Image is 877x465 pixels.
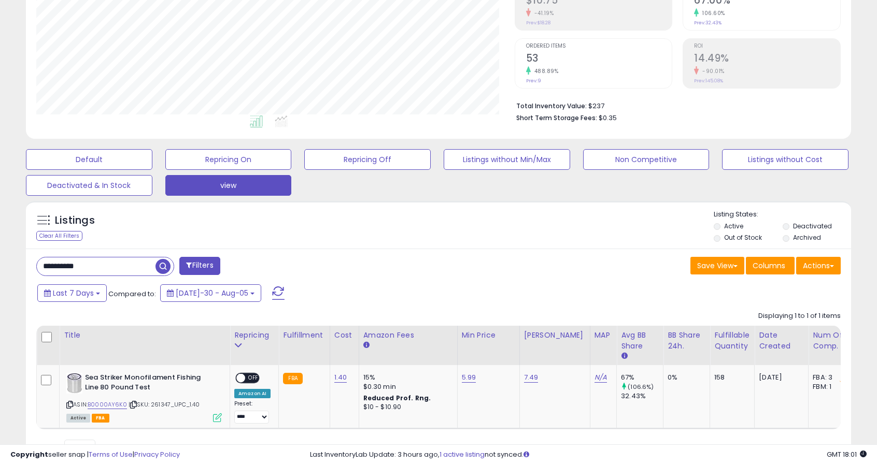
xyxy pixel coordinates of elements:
div: Title [64,330,225,341]
h2: 14.49% [694,52,840,66]
div: $0.30 min [363,382,449,391]
p: Listing States: [714,210,851,220]
small: Avg BB Share. [621,352,627,361]
div: Last InventoryLab Update: 3 hours ago, not synced. [310,450,867,460]
a: Privacy Policy [134,449,180,459]
img: 41BUIf7yNbL._SL40_.jpg [66,373,82,394]
small: (106.6%) [628,383,654,391]
button: Filters [179,257,220,275]
span: Columns [753,260,785,271]
label: Out of Stock [724,233,762,242]
span: ROI [694,43,840,49]
small: Prev: 9 [526,78,541,84]
button: [DATE]-30 - Aug-05 [160,284,261,302]
div: Preset: [234,400,271,424]
div: Num of Comp. [813,330,851,352]
div: [DATE] [759,373,800,382]
li: $237 [516,99,833,111]
small: Prev: 145.08% [694,78,723,84]
button: Repricing Off [304,149,431,170]
small: FBA [283,373,302,384]
div: [PERSON_NAME] [524,330,586,341]
button: Default [26,149,152,170]
span: Compared to: [108,289,156,299]
div: Date Created [759,330,804,352]
div: 15% [363,373,449,382]
b: Reduced Prof. Rng. [363,394,431,402]
button: Listings without Cost [722,149,848,170]
div: FBM: 1 [813,382,847,391]
div: 0% [668,373,702,382]
div: Fulfillable Quantity [714,330,750,352]
button: Listings without Min/Max [444,149,570,170]
div: 67% [621,373,663,382]
div: ASIN: [66,373,222,421]
small: -41.19% [531,9,554,17]
button: Columns [746,257,795,274]
span: $0.35 [599,113,617,123]
button: Actions [796,257,841,274]
label: Deactivated [793,222,832,230]
a: 1.40 [334,372,347,383]
a: 1 active listing [440,449,485,459]
b: Sea Striker Monofilament Fishing Line 80 Pound Test [85,373,211,395]
div: Displaying 1 to 1 of 1 items [758,311,841,321]
span: Last 7 Days [53,288,94,298]
div: Fulfillment [283,330,325,341]
button: Non Competitive [583,149,710,170]
div: Cost [334,330,355,341]
a: N/A [595,372,607,383]
label: Archived [793,233,821,242]
div: MAP [595,330,612,341]
span: FBA [92,414,109,423]
span: All listings currently available for purchase on Amazon [66,414,90,423]
small: -90.01% [699,67,725,75]
span: 2025-08-13 18:01 GMT [827,449,867,459]
small: 106.60% [699,9,725,17]
label: Active [724,222,743,230]
button: Repricing On [165,149,292,170]
span: Show: entries [44,443,119,453]
div: 158 [714,373,746,382]
div: Clear All Filters [36,231,82,241]
div: Avg BB Share [621,330,659,352]
div: $10 - $10.90 [363,403,449,412]
b: Short Term Storage Fees: [516,113,597,122]
strong: Copyright [10,449,48,459]
a: Terms of Use [89,449,133,459]
div: BB Share 24h. [668,330,705,352]
div: Repricing [234,330,274,341]
div: Min Price [462,330,515,341]
div: FBA: 3 [813,373,847,382]
div: Amazon Fees [363,330,453,341]
a: 7.49 [524,372,539,383]
small: Amazon Fees. [363,341,370,350]
a: B0000AY6K0 [88,400,127,409]
small: 488.89% [531,67,559,75]
div: Amazon AI [234,389,271,398]
span: | SKU: 261347_UPC_1.40 [129,400,200,409]
small: Prev: 32.43% [694,20,722,26]
small: Prev: $18.28 [526,20,550,26]
b: Total Inventory Value: [516,101,587,110]
div: 32.43% [621,391,663,401]
span: [DATE]-30 - Aug-05 [176,288,248,298]
div: seller snap | | [10,450,180,460]
button: Save View [690,257,744,274]
button: Last 7 Days [37,284,107,302]
h5: Listings [55,213,95,228]
span: Ordered Items [526,43,672,49]
span: OFF [245,374,262,383]
button: Deactivated & In Stock [26,175,152,196]
a: 5.99 [462,372,476,383]
button: view [165,175,292,196]
h2: 53 [526,52,672,66]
